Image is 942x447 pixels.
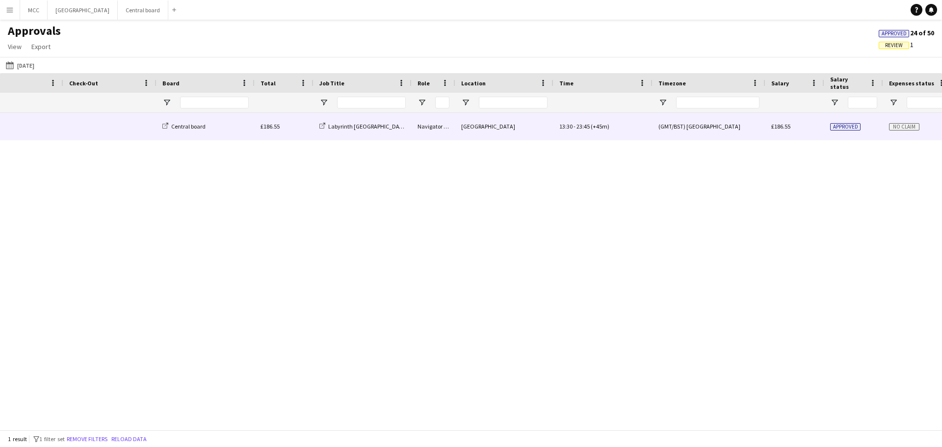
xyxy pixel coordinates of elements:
[162,79,180,87] span: Board
[319,123,408,130] a: Labyrinth [GEOGRAPHIC_DATA]
[574,123,576,130] span: -
[39,435,65,443] span: 1 filter set
[559,123,573,130] span: 13:30
[27,40,54,53] a: Export
[418,79,430,87] span: Role
[885,42,903,49] span: Review
[559,79,574,87] span: Time
[771,79,789,87] span: Salary
[889,123,919,131] span: No claim
[319,98,328,107] button: Open Filter Menu
[261,123,280,130] span: £186.55
[576,123,590,130] span: 23:45
[830,123,861,131] span: Approved
[676,97,759,108] input: Timezone Filter Input
[889,98,898,107] button: Open Filter Menu
[171,123,206,130] span: Central board
[418,98,426,107] button: Open Filter Menu
[109,434,149,445] button: Reload data
[658,79,686,87] span: Timezone
[479,97,548,108] input: Location Filter Input
[830,76,865,90] span: Salary status
[879,40,914,49] span: 1
[658,98,667,107] button: Open Filter Menu
[8,42,22,51] span: View
[830,98,839,107] button: Open Filter Menu
[180,97,249,108] input: Board Filter Input
[461,98,470,107] button: Open Filter Menu
[162,98,171,107] button: Open Filter Menu
[435,97,449,108] input: Role Filter Input
[882,30,907,37] span: Approved
[48,0,118,20] button: [GEOGRAPHIC_DATA]
[328,123,408,130] span: Labyrinth [GEOGRAPHIC_DATA]
[653,113,765,140] div: (GMT/BST) [GEOGRAPHIC_DATA]
[69,79,98,87] span: Check-Out
[261,79,276,87] span: Total
[412,113,455,140] div: Navigator (D&H B)
[771,123,790,130] span: £186.55
[337,97,406,108] input: Job Title Filter Input
[31,42,51,51] span: Export
[162,123,206,130] a: Central board
[319,79,344,87] span: Job Title
[848,97,877,108] input: Salary status Filter Input
[20,0,48,20] button: MCC
[4,40,26,53] a: View
[455,113,553,140] div: [GEOGRAPHIC_DATA]
[879,28,934,37] span: 24 of 50
[4,59,36,71] button: [DATE]
[461,79,486,87] span: Location
[65,434,109,445] button: Remove filters
[118,0,168,20] button: Central board
[889,79,934,87] span: Expenses status
[591,123,609,130] span: (+45m)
